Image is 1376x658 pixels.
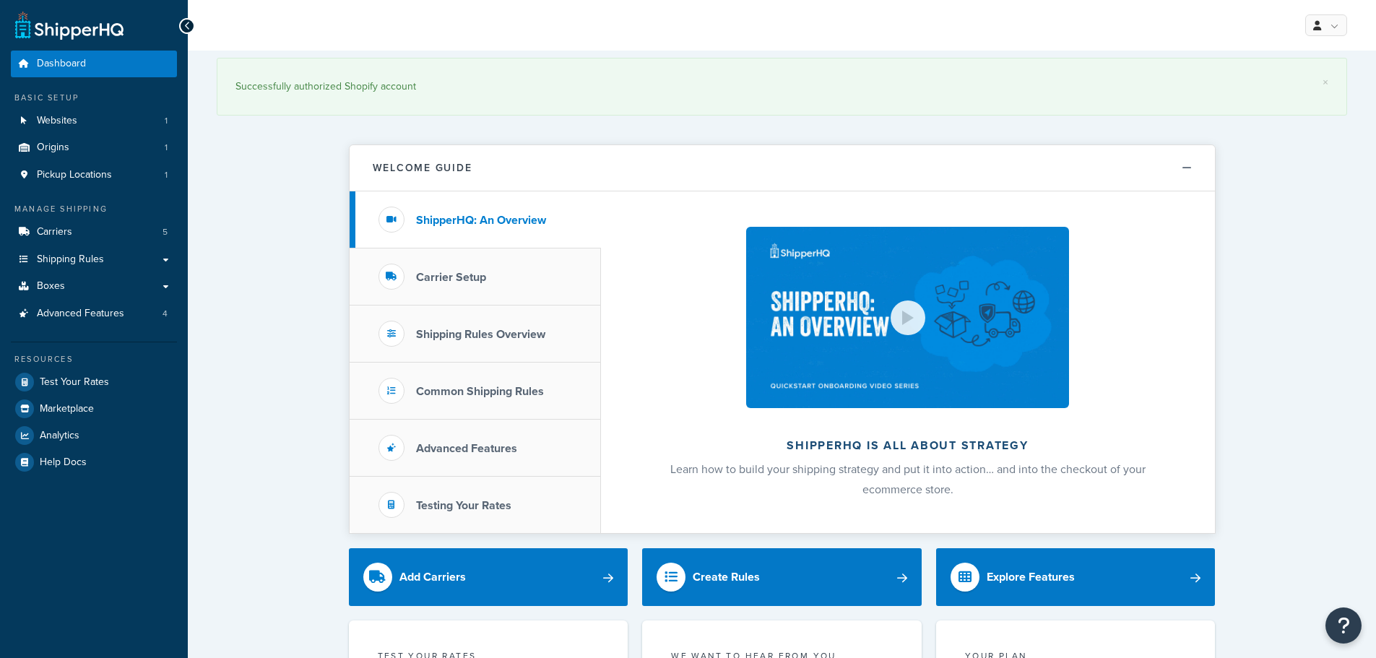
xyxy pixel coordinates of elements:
a: Test Your Rates [11,369,177,395]
a: Carriers5 [11,219,177,246]
li: Pickup Locations [11,162,177,189]
div: Resources [11,353,177,365]
h3: Shipping Rules Overview [416,328,545,341]
li: Origins [11,134,177,161]
a: Pickup Locations1 [11,162,177,189]
span: Advanced Features [37,308,124,320]
a: Marketplace [11,396,177,422]
span: 1 [165,115,168,127]
a: Help Docs [11,449,177,475]
button: Welcome Guide [350,145,1215,191]
div: Create Rules [693,567,760,587]
li: Websites [11,108,177,134]
a: Advanced Features4 [11,300,177,327]
span: Dashboard [37,58,86,70]
a: Add Carriers [349,548,628,606]
h3: ShipperHQ: An Overview [416,214,546,227]
li: Carriers [11,219,177,246]
span: Test Your Rates [40,376,109,389]
span: Boxes [37,280,65,293]
div: Explore Features [987,567,1075,587]
h2: ShipperHQ is all about strategy [639,439,1177,452]
h3: Common Shipping Rules [416,385,544,398]
span: Pickup Locations [37,169,112,181]
img: ShipperHQ is all about strategy [746,227,1068,408]
h2: Welcome Guide [373,163,472,173]
span: Analytics [40,430,79,442]
span: Shipping Rules [37,254,104,266]
span: Marketplace [40,403,94,415]
a: Boxes [11,273,177,300]
div: Manage Shipping [11,203,177,215]
span: 1 [165,142,168,154]
span: Carriers [37,226,72,238]
h3: Testing Your Rates [416,499,511,512]
span: Help Docs [40,456,87,469]
span: Websites [37,115,77,127]
a: Dashboard [11,51,177,77]
h3: Carrier Setup [416,271,486,284]
h3: Advanced Features [416,442,517,455]
div: Add Carriers [399,567,466,587]
span: 4 [163,308,168,320]
span: 5 [163,226,168,238]
a: Origins1 [11,134,177,161]
span: Origins [37,142,69,154]
span: 1 [165,169,168,181]
span: Learn how to build your shipping strategy and put it into action… and into the checkout of your e... [670,461,1146,498]
button: Open Resource Center [1325,607,1362,644]
a: Create Rules [642,548,922,606]
a: Explore Features [936,548,1216,606]
a: Analytics [11,423,177,449]
a: Websites1 [11,108,177,134]
a: Shipping Rules [11,246,177,273]
a: × [1323,77,1328,88]
div: Successfully authorized Shopify account [235,77,1328,97]
li: Advanced Features [11,300,177,327]
div: Basic Setup [11,92,177,104]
